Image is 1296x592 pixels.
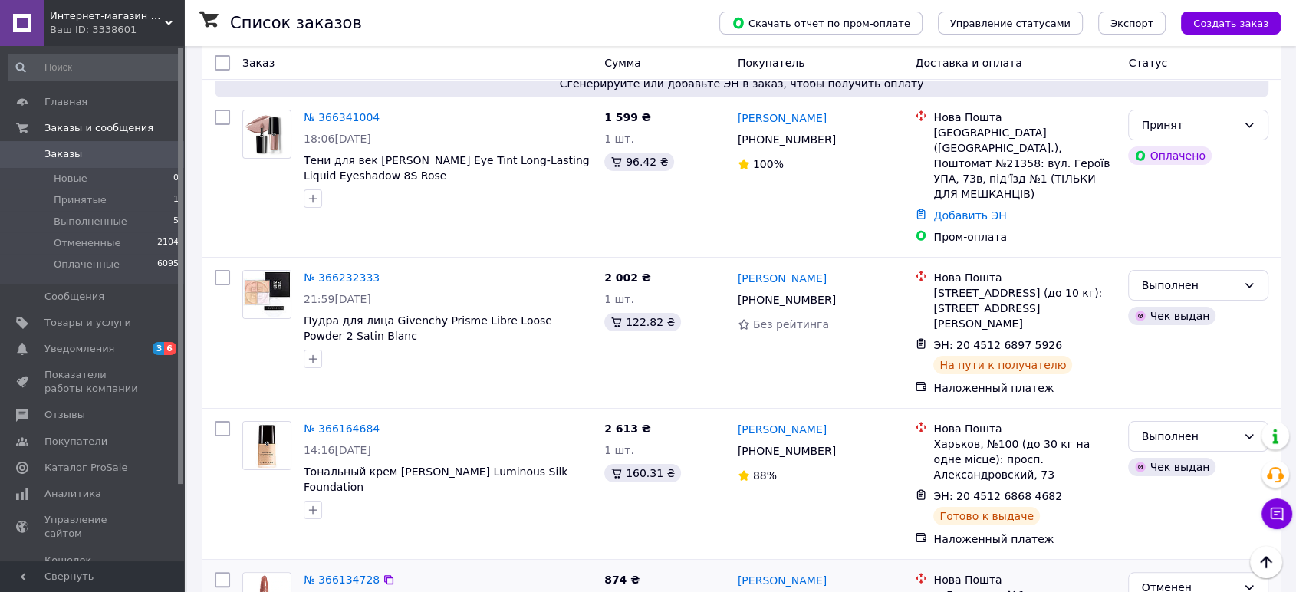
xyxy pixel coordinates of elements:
[54,215,127,229] span: Выполненные
[44,487,101,501] span: Аналитика
[242,270,291,319] a: Фото товару
[44,121,153,135] span: Заказы и сообщения
[915,57,1021,69] span: Доставка и оплата
[1098,12,1166,35] button: Экспорт
[735,289,839,311] div: [PHONE_NUMBER]
[54,236,120,250] span: Отмененные
[44,461,127,475] span: Каталог ProSale
[933,285,1116,331] div: [STREET_ADDRESS] (до 10 кг): [STREET_ADDRESS][PERSON_NAME]
[753,469,777,482] span: 88%
[933,572,1116,587] div: Нова Пошта
[1261,498,1292,529] button: Чат с покупателем
[732,16,910,30] span: Скачать отчет по пром-оплате
[44,554,142,581] span: Кошелек компании
[50,9,165,23] span: Интернет-магазин "Happy World"
[245,110,288,158] img: Фото товару
[738,422,827,437] a: [PERSON_NAME]
[304,423,380,435] a: № 366164684
[604,133,634,145] span: 1 шт.
[1110,18,1153,29] span: Экспорт
[304,444,371,456] span: 14:16[DATE]
[304,293,371,305] span: 21:59[DATE]
[54,258,120,271] span: Оплаченные
[933,110,1116,125] div: Нова Пошта
[44,513,142,541] span: Управление сайтом
[1193,18,1268,29] span: Создать заказ
[933,209,1006,222] a: Добавить ЭН
[604,574,640,586] span: 874 ₴
[304,154,590,182] a: Тени для век [PERSON_NAME] Eye Tint Long-Lasting Liquid Eyeshadow 8S Rose
[933,421,1116,436] div: Нова Пошта
[304,133,371,145] span: 18:06[DATE]
[304,271,380,284] a: № 366232333
[738,271,827,286] a: [PERSON_NAME]
[8,54,180,81] input: Поиск
[173,193,179,207] span: 1
[950,18,1071,29] span: Управление статусами
[735,440,839,462] div: [PHONE_NUMBER]
[304,314,552,342] a: Пудра для лица Givenchy Prisme Libre Loose Powder 2 Satin Blanc
[50,23,184,37] div: Ваш ID: 3338601
[243,422,291,469] img: Фото товару
[164,342,176,355] span: 6
[1141,117,1237,133] div: Принят
[604,444,634,456] span: 1 шт.
[933,490,1062,502] span: ЭН: 20 4512 6868 4682
[738,573,827,588] a: [PERSON_NAME]
[230,14,362,32] h1: Список заказов
[1181,12,1281,35] button: Создать заказ
[54,193,107,207] span: Принятые
[933,531,1116,547] div: Наложенный платеж
[735,129,839,150] div: [PHONE_NUMBER]
[173,215,179,229] span: 5
[304,111,380,123] a: № 366341004
[933,270,1116,285] div: Нова Пошта
[44,290,104,304] span: Сообщения
[1128,307,1215,325] div: Чек выдан
[753,318,829,331] span: Без рейтинга
[157,236,179,250] span: 2104
[153,342,165,355] span: 3
[933,356,1072,374] div: На пути к получателю
[44,147,82,161] span: Заказы
[44,316,131,330] span: Товары и услуги
[753,158,784,170] span: 100%
[933,507,1039,525] div: Готово к выдаче
[1128,146,1211,165] div: Оплачено
[604,111,651,123] span: 1 599 ₴
[604,153,674,171] div: 96.42 ₴
[933,125,1116,202] div: [GEOGRAPHIC_DATA] ([GEOGRAPHIC_DATA].), Поштомат №21358: вул. Героїв УПА, 73в, під'їзд №1 (ТІЛЬКИ...
[242,421,291,470] a: Фото товару
[738,110,827,126] a: [PERSON_NAME]
[304,574,380,586] a: № 366134728
[44,342,114,356] span: Уведомления
[604,313,681,331] div: 122.82 ₴
[44,408,85,422] span: Отзывы
[719,12,923,35] button: Скачать отчет по пром-оплате
[304,465,567,493] a: Тональный крем [PERSON_NAME] Luminous Silk Foundation
[1128,458,1215,476] div: Чек выдан
[1166,16,1281,28] a: Создать заказ
[604,293,634,305] span: 1 шт.
[242,110,291,159] a: Фото товару
[243,271,290,318] img: Фото товару
[44,435,107,449] span: Покупатели
[933,339,1062,351] span: ЭН: 20 4512 6897 5926
[157,258,179,271] span: 6095
[604,271,651,284] span: 2 002 ₴
[1250,546,1282,578] button: Наверх
[604,464,681,482] div: 160.31 ₴
[44,368,142,396] span: Показатели работы компании
[54,172,87,186] span: Новые
[938,12,1083,35] button: Управление статусами
[1141,277,1237,294] div: Выполнен
[44,95,87,109] span: Главная
[933,380,1116,396] div: Наложенный платеж
[173,172,179,186] span: 0
[604,423,651,435] span: 2 613 ₴
[1128,57,1167,69] span: Статус
[604,57,641,69] span: Сумма
[933,436,1116,482] div: Харьков, №100 (до 30 кг на одне місце): просп. Александровский, 73
[242,57,275,69] span: Заказ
